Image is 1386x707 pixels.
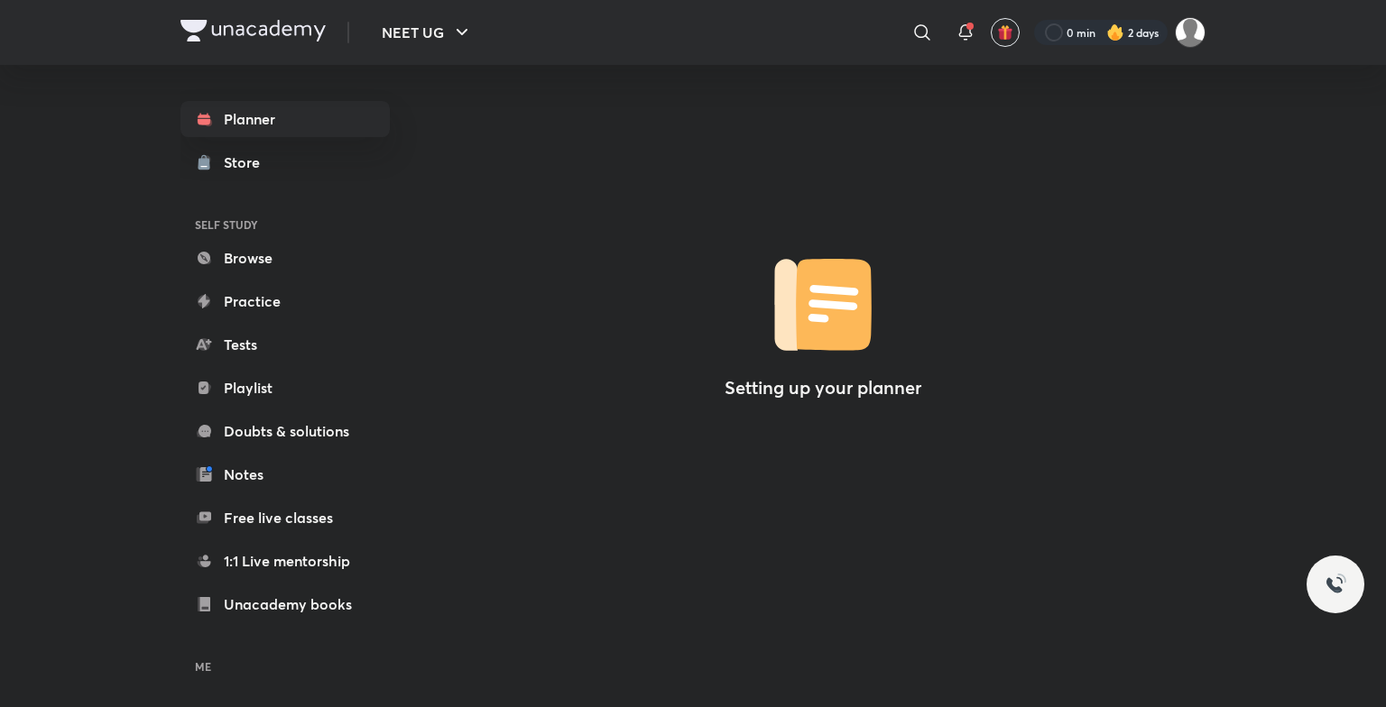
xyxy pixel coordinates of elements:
[997,24,1013,41] img: avatar
[725,377,921,399] h4: Setting up your planner
[180,456,390,492] a: Notes
[1106,23,1124,41] img: streak
[180,413,390,449] a: Doubts & solutions
[180,500,390,536] a: Free live classes
[180,326,390,363] a: Tests
[180,20,326,46] a: Company Logo
[1175,17,1206,48] img: Harshu
[180,283,390,319] a: Practice
[224,151,271,173] div: Store
[180,543,390,579] a: 1:1 Live mentorship
[180,370,390,406] a: Playlist
[1325,574,1346,595] img: ttu
[180,101,390,137] a: Planner
[991,18,1020,47] button: avatar
[180,240,390,276] a: Browse
[180,144,390,180] a: Store
[180,20,326,41] img: Company Logo
[371,14,484,50] button: NEET UG
[180,209,390,240] h6: SELF STUDY
[180,586,390,622] a: Unacademy books
[180,651,390,682] h6: ME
